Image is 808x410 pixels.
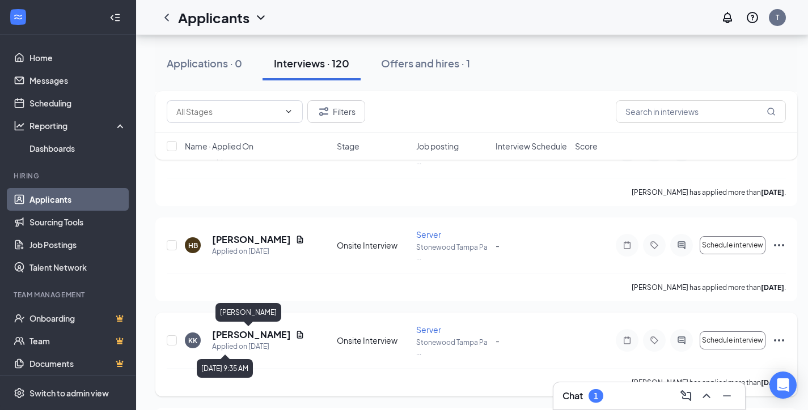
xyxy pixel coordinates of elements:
div: T [776,12,779,22]
div: Open Intercom Messenger [769,371,797,399]
svg: ChevronUp [700,389,713,403]
span: Schedule interview [702,241,763,249]
input: All Stages [176,105,280,118]
span: Name · Applied On [185,140,253,152]
a: Scheduling [29,92,126,114]
svg: Filter [317,105,331,118]
div: Offers and hires · 1 [381,56,470,70]
div: 1 [594,391,598,401]
span: Schedule interview [702,336,763,344]
svg: WorkstreamLogo [12,11,24,23]
div: Team Management [14,290,124,300]
span: Job posting [416,140,459,152]
div: Applied on [DATE] [212,246,304,257]
div: Onsite Interview [337,335,409,346]
button: Schedule interview [700,236,765,254]
button: ChevronUp [697,387,716,405]
svg: Notifications [721,11,734,24]
h1: Applicants [178,8,249,27]
a: TeamCrown [29,330,126,352]
a: Talent Network [29,256,126,279]
div: Applied on [DATE] [212,341,304,352]
p: [PERSON_NAME] has applied more than . [632,283,786,292]
span: - [496,335,500,345]
svg: Minimize [720,389,734,403]
div: Interviews · 120 [274,56,349,70]
svg: Settings [14,387,25,399]
svg: ActiveChat [675,241,688,250]
a: DocumentsCrown [29,352,126,375]
h5: [PERSON_NAME] [212,328,291,341]
svg: ChevronDown [254,11,268,24]
svg: Document [295,330,304,339]
div: Hiring [14,171,124,181]
input: Search in interviews [616,100,786,123]
a: Home [29,46,126,69]
h3: Chat [562,390,583,402]
div: Switch to admin view [29,387,109,399]
svg: ChevronLeft [160,11,174,24]
span: - [496,240,500,250]
a: Messages [29,69,126,92]
svg: QuestionInfo [746,11,759,24]
a: OnboardingCrown [29,307,126,330]
p: [PERSON_NAME] has applied more than . [632,187,786,197]
svg: Ellipses [772,238,786,252]
button: Schedule interview [700,331,765,349]
svg: Collapse [109,12,121,23]
svg: ChevronDown [284,107,293,116]
svg: Tag [648,336,661,345]
p: Stonewood Tampa Pa ... [416,338,489,357]
svg: Analysis [14,120,25,131]
svg: Ellipses [772,334,786,347]
b: [DATE] [761,188,784,197]
a: Sourcing Tools [29,211,126,233]
span: Stage [337,140,359,152]
a: Applicants [29,188,126,211]
svg: Note [620,241,634,250]
a: Job Postings [29,233,126,256]
b: [DATE] [761,283,784,292]
div: Reporting [29,120,127,131]
span: Server [416,229,441,240]
svg: Note [620,336,634,345]
div: [PERSON_NAME] [215,303,281,322]
b: [DATE] [761,378,784,387]
span: Interview Schedule [496,140,567,152]
span: Score [575,140,598,152]
svg: ActiveChat [675,336,688,345]
a: Dashboards [29,137,126,160]
span: Server [416,324,441,335]
button: Filter Filters [307,100,365,123]
h5: [PERSON_NAME] [212,233,291,246]
button: ComposeMessage [677,387,695,405]
div: Onsite Interview [337,240,409,251]
svg: ComposeMessage [679,389,693,403]
svg: Tag [648,241,661,250]
svg: Document [295,235,304,244]
button: Minimize [718,387,736,405]
div: KK [188,336,197,345]
div: Applications · 0 [167,56,242,70]
div: [DATE] 9:35 AM [197,359,253,378]
p: [PERSON_NAME] has applied more than . [632,378,786,387]
div: HB [188,241,198,250]
svg: MagnifyingGlass [767,107,776,116]
p: Stonewood Tampa Pa ... [416,242,489,262]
